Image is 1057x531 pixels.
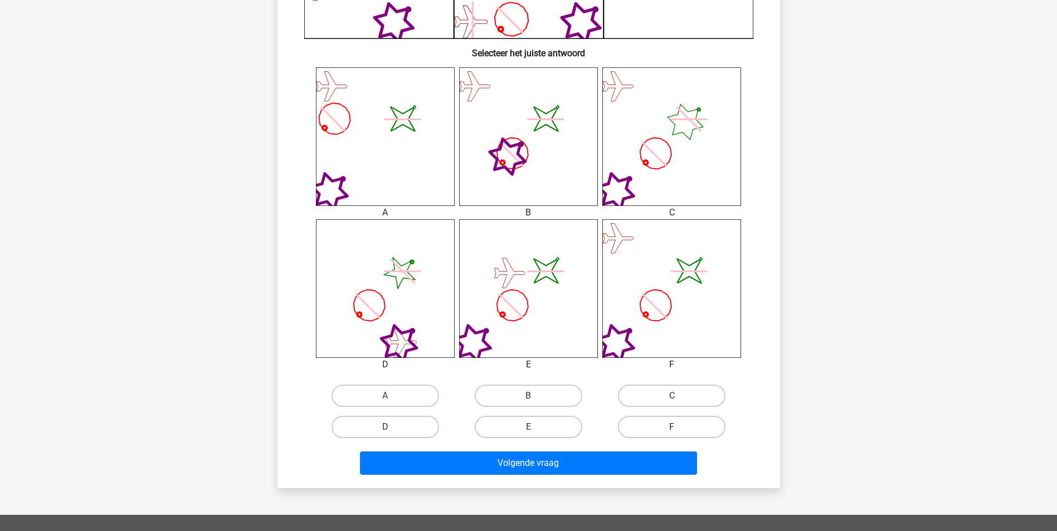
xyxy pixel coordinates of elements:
div: A [308,206,463,219]
label: D [332,416,439,438]
div: B [451,206,606,219]
label: F [618,416,725,438]
div: C [594,206,749,219]
div: F [594,358,749,371]
label: B [475,385,582,407]
label: C [618,385,725,407]
label: E [475,416,582,438]
div: D [308,358,463,371]
button: Volgende vraag [360,451,697,475]
h6: Selecteer het juiste antwoord [295,39,762,58]
label: A [332,385,439,407]
div: E [451,358,606,371]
